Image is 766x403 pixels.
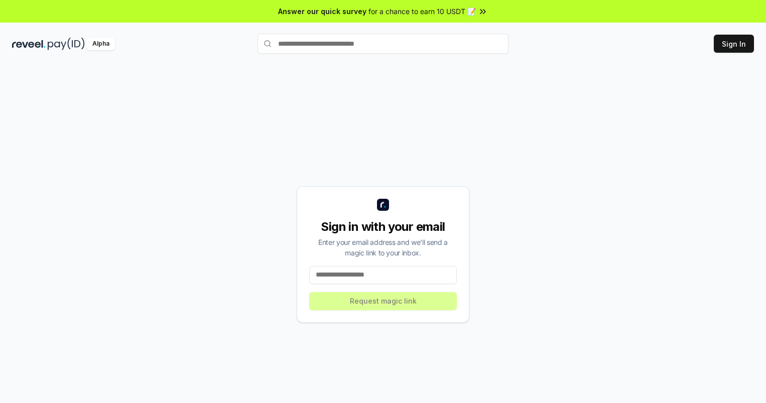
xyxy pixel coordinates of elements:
img: logo_small [377,199,389,211]
img: pay_id [48,38,85,50]
img: reveel_dark [12,38,46,50]
div: Sign in with your email [309,219,457,235]
button: Sign In [714,35,754,53]
span: for a chance to earn 10 USDT 📝 [368,6,476,17]
div: Enter your email address and we’ll send a magic link to your inbox. [309,237,457,258]
div: Alpha [87,38,115,50]
span: Answer our quick survey [278,6,366,17]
